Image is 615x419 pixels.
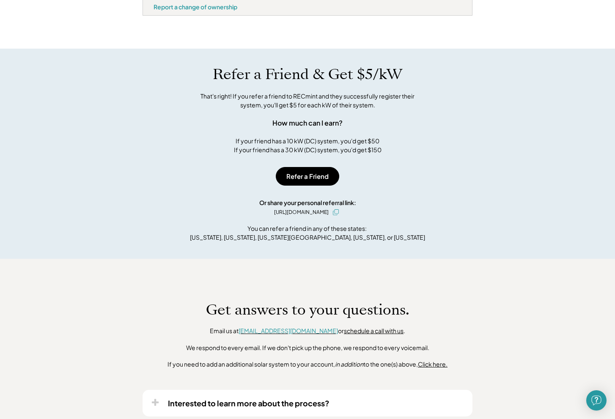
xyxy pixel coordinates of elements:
div: We respond to every email. If we don't pick up the phone, we respond to every voicemail. [186,344,429,352]
div: duav8d6t - VA Distributed [143,16,173,19]
div: If you need to add an additional solar system to your account, to the one(s) above, [167,360,448,369]
button: click to copy [331,207,341,217]
div: How much can I earn? [272,118,343,128]
a: [EMAIL_ADDRESS][DOMAIN_NAME] [239,327,338,334]
div: Open Intercom Messenger [586,390,607,411]
div: If your friend has a 10 kW (DC) system, you'd get $50 If your friend has a 30 kW (DC) system, you... [234,137,382,154]
a: schedule a call with us [344,327,404,334]
em: in addition [335,360,363,368]
div: You can refer a friend in any of these states: [US_STATE], [US_STATE], [US_STATE][GEOGRAPHIC_DATA... [190,224,425,242]
div: [URL][DOMAIN_NAME] [274,208,329,216]
div: Report a change of ownership [154,3,237,11]
div: Email us at or . [210,327,405,335]
button: Refer a Friend [276,167,339,186]
h1: Get answers to your questions. [206,301,409,319]
u: Click here. [418,360,448,368]
div: Or share your personal referral link: [259,198,356,207]
div: That's right! If you refer a friend to RECmint and they successfully register their system, you'l... [191,92,424,110]
h1: Refer a Friend & Get $5/kW [213,66,402,83]
div: Interested to learn more about the process? [168,398,329,408]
